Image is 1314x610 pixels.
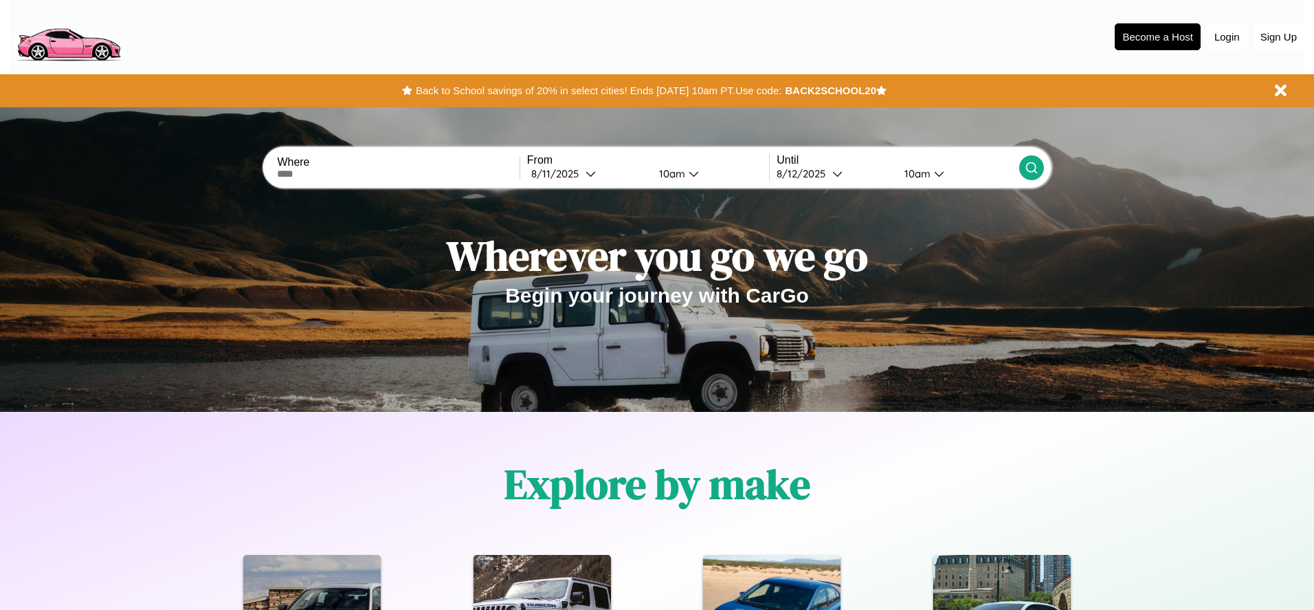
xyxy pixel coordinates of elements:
button: Login [1207,24,1247,50]
div: 10am [898,167,934,180]
label: Until [777,154,1018,166]
button: Back to School savings of 20% in select cities! Ends [DATE] 10am PT.Use code: [412,81,785,100]
button: 8/11/2025 [527,166,648,181]
button: Become a Host [1115,23,1201,50]
b: BACK2SCHOOL20 [785,85,876,96]
img: logo [10,7,126,65]
div: 10am [652,167,689,180]
div: 8 / 11 / 2025 [531,167,586,180]
button: Sign Up [1254,24,1304,50]
h1: Explore by make [504,456,810,512]
label: Where [277,156,519,168]
div: 8 / 12 / 2025 [777,167,832,180]
button: 10am [648,166,769,181]
button: 10am [893,166,1018,181]
label: From [527,154,769,166]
